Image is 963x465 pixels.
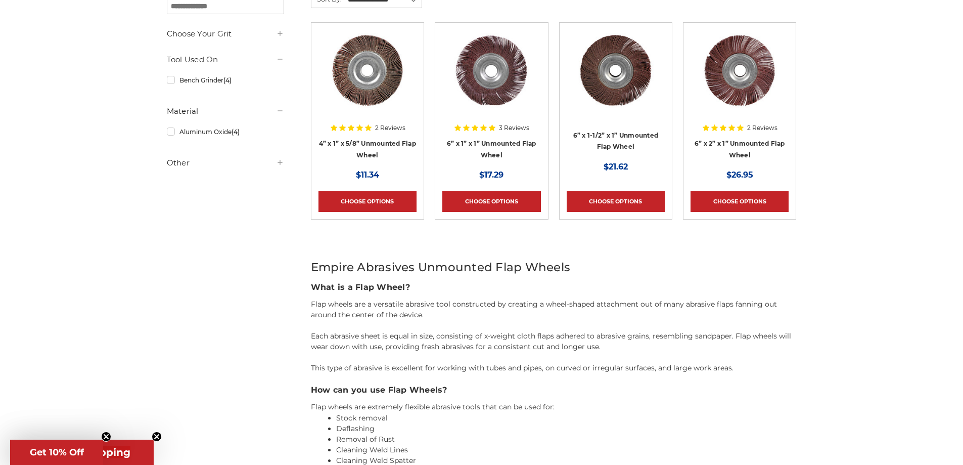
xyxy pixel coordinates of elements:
li: Removal of Rust [336,434,797,445]
h3: What is a Flap Wheel? [311,281,797,293]
div: Get Free ShippingClose teaser [10,440,154,465]
p: Each abrasive sheet is equal in size, consisting of x-weight cloth flaps adhered to abrasive grai... [311,331,797,352]
li: Stock removal [336,413,797,424]
span: 3 Reviews [499,125,529,131]
span: (4) [232,128,240,136]
a: 6" x 1" x 1" unmounted flap wheel [442,30,540,128]
a: Aluminum Oxide [167,123,284,141]
button: Close teaser [152,432,162,442]
a: 6" x 1.5" x 1" unmounted flap wheel [567,30,665,128]
h3: How can you use Flap Wheels? [311,384,797,396]
h5: Material [167,105,284,117]
span: $26.95 [726,170,753,180]
a: 6” x 1” x 1” Unmounted Flap Wheel [447,140,536,159]
a: 4" x 1" x 5/8" aluminum oxide unmounted flap wheel [318,30,417,128]
span: (4) [223,76,232,84]
a: 6” x 1-1/2” x 1” Unmounted Flap Wheel [573,132,659,151]
h5: Tool Used On [167,54,284,66]
a: Bench Grinder [167,71,284,89]
h5: Choose Your Grit [167,28,284,40]
span: $11.34 [356,170,379,180]
a: Choose Options [691,191,789,212]
li: Deflashing [336,424,797,434]
img: 6" x 2" x 1" unmounted flap wheel [699,30,780,111]
a: 4” x 1” x 5/8” Unmounted Flap Wheel [319,140,416,159]
a: Choose Options [442,191,540,212]
a: 6" x 2" x 1" unmounted flap wheel [691,30,789,128]
p: Flap wheels are extremely flexible abrasive tools that can be used for: [311,402,797,412]
li: Cleaning Weld Lines [336,445,797,455]
span: $21.62 [604,162,628,172]
h2: Empire Abrasives Unmounted Flap Wheels [311,259,797,276]
a: Choose Options [567,191,665,212]
span: Get 10% Off [30,447,84,458]
a: Choose Options [318,191,417,212]
button: Close teaser [101,432,111,442]
img: 6" x 1" x 1" unmounted flap wheel [451,30,532,111]
a: 6” x 2” x 1” Unmounted Flap Wheel [695,140,785,159]
h5: Other [167,157,284,169]
div: Get 10% OffClose teaser [10,440,103,465]
span: $17.29 [479,170,503,180]
p: This type of abrasive is excellent for working with tubes and pipes, on curved or irregular surfa... [311,363,797,373]
img: 6" x 1.5" x 1" unmounted flap wheel [575,30,656,111]
p: Flap wheels are a versatile abrasive tool constructed by creating a wheel-shaped attachment out o... [311,299,797,320]
span: 2 Reviews [375,125,405,131]
img: 4" x 1" x 5/8" aluminum oxide unmounted flap wheel [327,30,408,111]
span: 2 Reviews [747,125,777,131]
